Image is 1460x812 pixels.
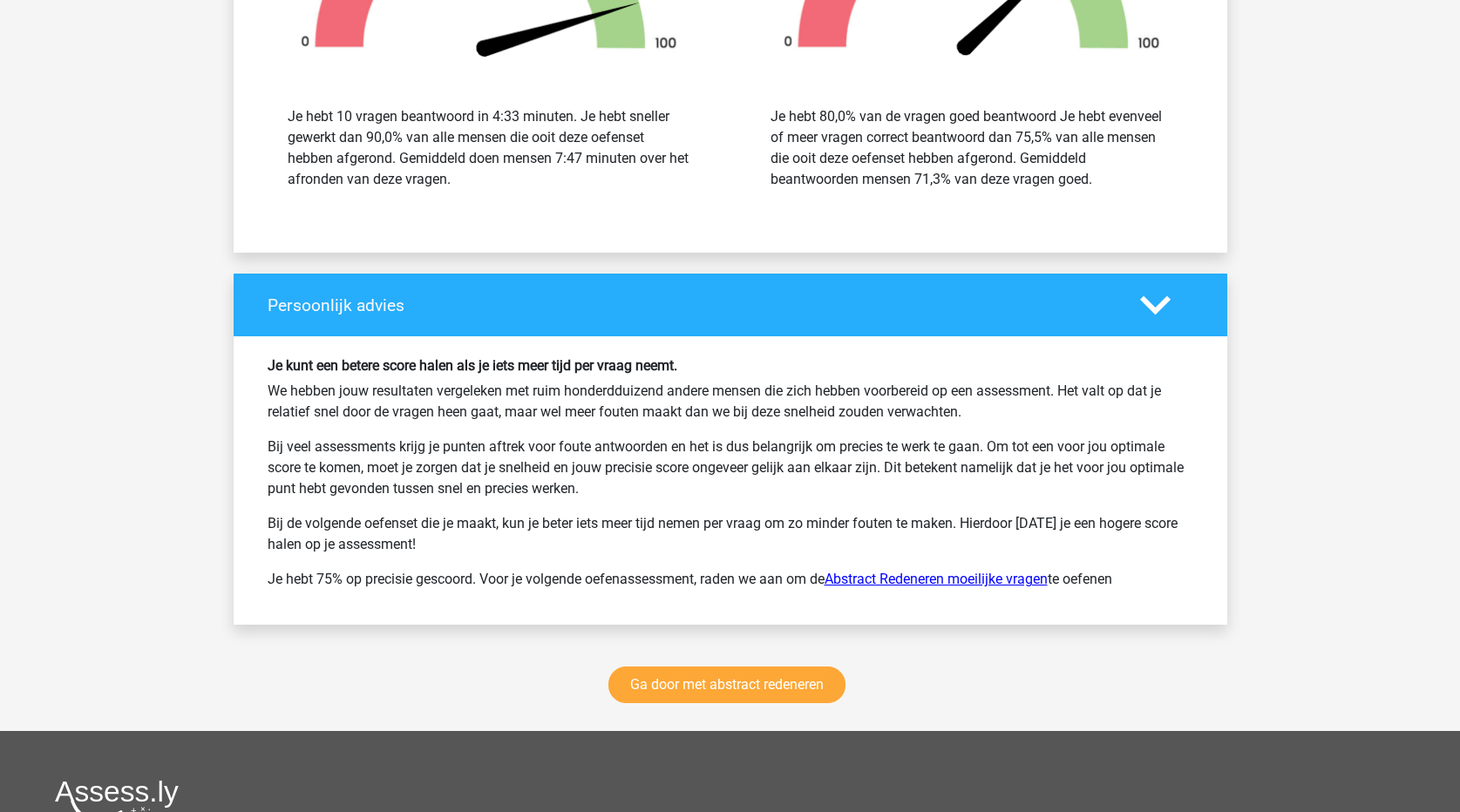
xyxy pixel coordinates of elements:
[268,436,1193,499] p: Bij veel assessments krijg je punten aftrek voor foute antwoorden en het is dus belangrijk om pre...
[608,667,845,703] a: Ga door met abstract redeneren
[268,513,1193,555] p: Bij de volgende oefenset die je maakt, kun je beter iets meer tijd nemen per vraag om zo minder f...
[771,106,1173,190] div: Je hebt 80,0% van de vragen goed beantwoord Je hebt evenveel of meer vragen correct beantwoord da...
[268,357,1193,374] h6: Je kunt een betere score halen als je iets meer tijd per vraag neemt.
[268,381,1193,423] p: We hebben jouw resultaten vergeleken met ruim honderdduizend andere mensen die zich hebben voorbe...
[268,295,1114,315] h4: Persoonlijk advies
[288,106,690,190] div: Je hebt 10 vragen beantwoord in 4:33 minuten. Je hebt sneller gewerkt dan 90,0% van alle mensen d...
[825,571,1048,587] a: Abstract Redeneren moeilijke vragen
[268,569,1193,590] p: Je hebt 75% op precisie gescoord. Voor je volgende oefenassessment, raden we aan om de te oefenen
